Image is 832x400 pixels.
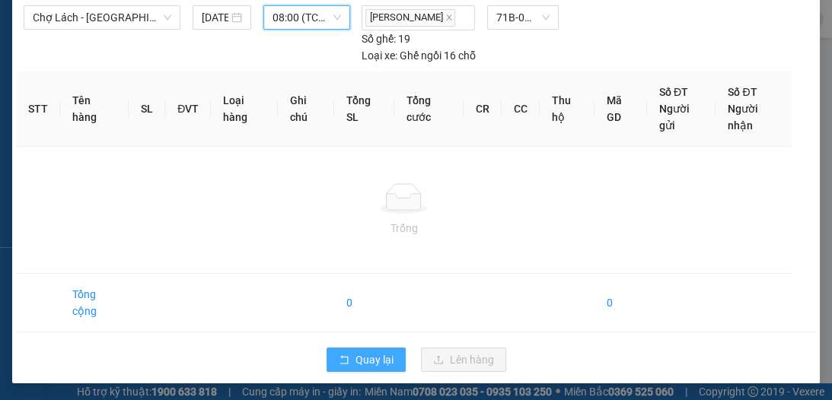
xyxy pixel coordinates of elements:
[145,13,276,31] div: Sài Gòn
[145,31,276,49] div: HUY
[143,84,164,100] span: CC :
[540,71,595,147] th: Thu hộ
[60,274,129,332] td: Tổng cộng
[60,71,129,147] th: Tên hàng
[143,80,278,101] div: 30.000
[362,47,397,64] span: Loại xe:
[165,71,211,147] th: ĐVT
[334,71,394,147] th: Tổng SL
[13,14,37,30] span: Gửi:
[202,9,228,26] input: 13/08/2025
[16,71,60,147] th: STT
[595,274,647,332] td: 0
[362,30,410,47] div: 19
[13,110,276,129] div: Tên hàng: 1 BỊT ( : 1 )
[464,71,502,147] th: CR
[33,6,171,29] span: Chợ Lách - Sài Gòn
[142,109,163,130] span: SL
[502,71,540,147] th: CC
[211,71,278,147] th: Loại hàng
[445,14,453,21] span: close
[355,351,394,368] span: Quay lại
[129,71,165,147] th: SL
[728,86,757,98] span: Số ĐT
[394,71,464,147] th: Tổng cước
[28,220,779,237] div: Trống
[728,103,758,132] span: Người nhận
[278,71,334,147] th: Ghi chú
[496,6,550,29] span: 71B-00.176
[145,49,276,71] div: 0363684288
[327,348,406,372] button: rollbackQuay lại
[595,71,647,147] th: Mã GD
[659,103,690,132] span: Người gửi
[339,354,349,367] span: rollback
[659,86,688,98] span: Số ĐT
[362,30,396,47] span: Số ghế:
[362,47,476,64] div: Ghế ngồi 16 chỗ
[13,13,135,31] div: Chợ Lách
[421,348,506,372] button: uploadLên hàng
[365,9,455,27] span: [PERSON_NAME]
[334,274,394,332] td: 0
[13,31,135,49] div: ĐÀO
[273,6,341,29] span: 08:00 (TC) - 71B-00.176
[145,14,182,30] span: Nhận:
[13,49,135,71] div: 0777861139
